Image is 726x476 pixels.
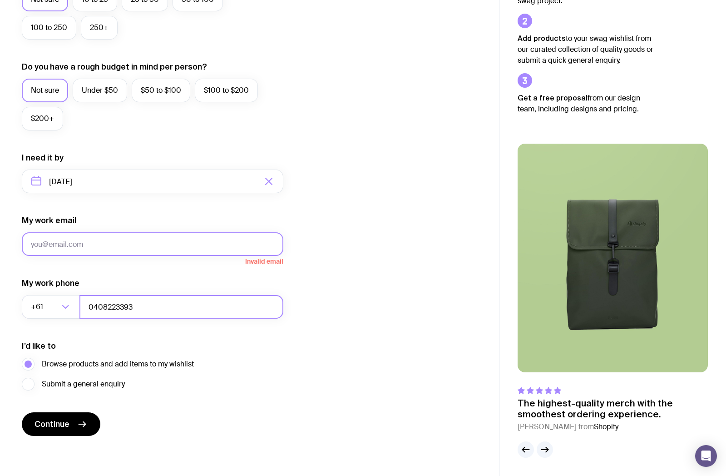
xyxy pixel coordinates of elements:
[22,215,76,226] label: My work email
[42,359,194,370] span: Browse products and add items to my wishlist
[22,295,80,319] div: Search for option
[518,33,654,66] p: to your swag wishlist from our curated collection of quality goods or submit a quick general enqu...
[35,419,69,430] span: Continue
[518,421,708,432] cite: [PERSON_NAME] from
[518,398,708,420] p: The highest-quality merch with the smoothest ordering experience.
[195,79,258,102] label: $100 to $200
[518,92,654,115] p: from our design team, including designs and pricing.
[22,256,283,265] span: Invalid email
[22,232,283,256] input: you@email.com
[22,152,64,163] label: I need it by
[594,422,618,431] span: Shopify
[22,170,283,193] input: Select a target date
[42,379,125,390] span: Submit a general enquiry
[132,79,190,102] label: $50 to $100
[22,278,79,289] label: My work phone
[22,16,76,40] label: 100 to 250
[81,16,118,40] label: 250+
[22,79,68,102] label: Not sure
[22,341,56,351] label: I’d like to
[79,295,283,319] input: 0400123456
[22,412,100,436] button: Continue
[518,94,588,102] strong: Get a free proposal
[45,295,59,319] input: Search for option
[73,79,127,102] label: Under $50
[22,107,63,130] label: $200+
[695,445,717,467] div: Open Intercom Messenger
[31,295,45,319] span: +61
[22,61,207,72] label: Do you have a rough budget in mind per person?
[518,34,566,42] strong: Add products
